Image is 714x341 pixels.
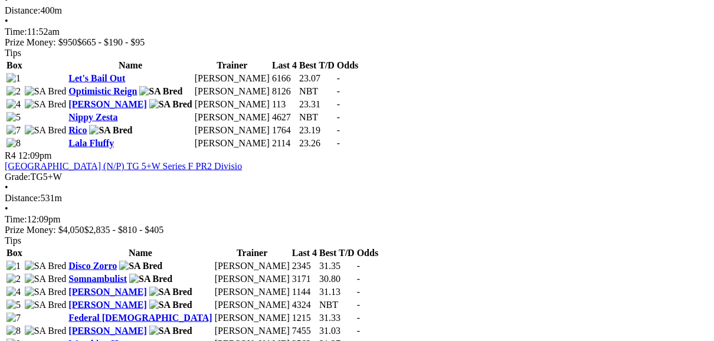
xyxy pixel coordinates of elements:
[271,86,297,97] td: 8126
[271,60,297,71] th: Last 4
[68,99,146,109] a: [PERSON_NAME]
[5,150,16,160] span: R4
[292,260,317,272] td: 2345
[5,235,21,245] span: Tips
[299,86,335,97] td: NBT
[337,138,340,148] span: -
[5,5,709,16] div: 400m
[149,326,192,336] img: SA Bred
[5,172,709,182] div: TG5+W
[5,193,709,204] div: 531m
[6,86,21,97] img: 2
[149,99,192,110] img: SA Bred
[139,86,182,97] img: SA Bred
[299,124,335,136] td: 23.19
[68,261,117,271] a: Disco Zorro
[84,225,164,235] span: $2,835 - $810 - $405
[319,325,355,337] td: 31.03
[68,125,87,135] a: Rico
[292,299,317,311] td: 4324
[68,300,146,310] a: [PERSON_NAME]
[77,37,145,47] span: $665 - $190 - $95
[194,124,270,136] td: [PERSON_NAME]
[271,99,297,110] td: 113
[5,193,40,203] span: Distance:
[357,274,360,284] span: -
[6,261,21,271] img: 1
[357,287,360,297] span: -
[299,112,335,123] td: NBT
[299,99,335,110] td: 23.31
[194,137,270,149] td: [PERSON_NAME]
[68,138,114,148] a: Lala Fluffy
[292,325,317,337] td: 7455
[68,60,193,71] th: Name
[18,150,52,160] span: 12:09pm
[68,274,127,284] a: Somnambulist
[337,73,340,83] span: -
[319,286,355,298] td: 31.13
[25,274,67,284] img: SA Bred
[357,300,360,310] span: -
[5,16,8,26] span: •
[319,260,355,272] td: 31.35
[5,48,21,58] span: Tips
[194,99,270,110] td: [PERSON_NAME]
[299,73,335,84] td: 23.07
[319,312,355,324] td: 31.33
[5,204,8,214] span: •
[194,112,270,123] td: [PERSON_NAME]
[25,300,67,310] img: SA Bred
[357,313,360,323] span: -
[119,261,162,271] img: SA Bred
[5,37,709,48] div: Prize Money: $950
[6,99,21,110] img: 4
[6,125,21,136] img: 7
[214,286,290,298] td: [PERSON_NAME]
[5,214,709,225] div: 12:09pm
[292,247,317,259] th: Last 4
[271,124,297,136] td: 1764
[5,27,27,37] span: Time:
[194,60,270,71] th: Trainer
[68,326,146,336] a: [PERSON_NAME]
[6,112,21,123] img: 5
[214,325,290,337] td: [PERSON_NAME]
[5,27,709,37] div: 11:52am
[319,273,355,285] td: 30.80
[149,287,192,297] img: SA Bred
[299,137,335,149] td: 23.26
[319,299,355,311] td: NBT
[337,99,340,109] span: -
[68,287,146,297] a: [PERSON_NAME]
[25,99,67,110] img: SA Bred
[68,313,212,323] a: Federal [DEMOGRAPHIC_DATA]
[357,326,360,336] span: -
[271,73,297,84] td: 6166
[68,247,212,259] th: Name
[271,112,297,123] td: 4627
[149,300,192,310] img: SA Bred
[6,287,21,297] img: 4
[292,286,317,298] td: 1144
[25,287,67,297] img: SA Bred
[68,112,117,122] a: Nippy Zesta
[194,86,270,97] td: [PERSON_NAME]
[299,60,335,71] th: Best T/D
[5,225,709,235] div: Prize Money: $4,050
[214,273,290,285] td: [PERSON_NAME]
[356,247,379,259] th: Odds
[129,274,172,284] img: SA Bred
[337,112,340,122] span: -
[214,247,290,259] th: Trainer
[25,125,67,136] img: SA Bred
[337,125,340,135] span: -
[68,86,137,96] a: Optimistic Reign
[6,326,21,336] img: 8
[25,86,67,97] img: SA Bred
[336,60,359,71] th: Odds
[25,326,67,336] img: SA Bred
[214,260,290,272] td: [PERSON_NAME]
[292,312,317,324] td: 1215
[6,274,21,284] img: 2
